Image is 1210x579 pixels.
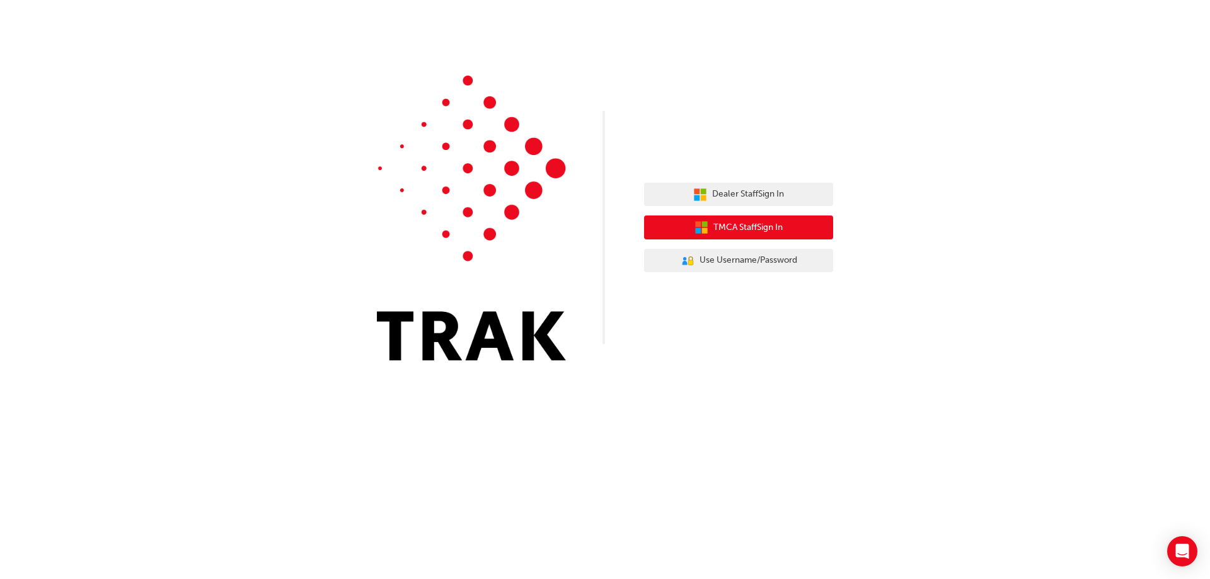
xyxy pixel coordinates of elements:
img: Trak [377,76,566,360]
button: Use Username/Password [644,249,833,273]
span: TMCA Staff Sign In [713,221,783,235]
button: Dealer StaffSign In [644,183,833,207]
span: Dealer Staff Sign In [712,187,784,202]
div: Open Intercom Messenger [1167,536,1197,566]
span: Use Username/Password [700,253,797,268]
button: TMCA StaffSign In [644,215,833,239]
